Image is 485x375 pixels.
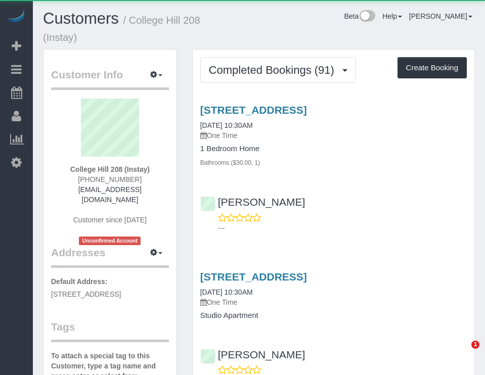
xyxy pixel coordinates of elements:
[471,341,479,349] span: 1
[73,216,147,224] span: Customer since [DATE]
[344,12,375,20] a: Beta
[78,175,142,183] span: [PHONE_NUMBER]
[359,10,375,23] img: New interface
[409,12,472,20] a: [PERSON_NAME]
[51,67,169,90] legend: Customer Info
[51,319,169,342] legend: Tags
[70,165,150,173] strong: College Hill 208 (Instay)
[200,159,260,166] small: Bathrooms ($30.00, 1)
[200,349,305,360] a: [PERSON_NAME]
[200,130,467,140] p: One Time
[200,145,467,153] h4: 1 Bedroom Home
[43,10,119,27] a: Customers
[78,185,142,204] a: [EMAIL_ADDRESS][DOMAIN_NAME]
[382,12,402,20] a: Help
[398,57,467,78] button: Create Booking
[209,64,339,76] span: Completed Bookings (91)
[200,121,253,129] a: [DATE] 10:30AM
[200,288,253,296] a: [DATE] 10:30AM
[200,271,307,283] a: [STREET_ADDRESS]
[6,10,26,24] img: Automaid Logo
[200,311,467,320] h4: Studio Apartment
[200,297,467,307] p: One Time
[200,104,307,116] a: [STREET_ADDRESS]
[79,237,141,245] span: Unconfirmed Account
[51,290,121,298] span: [STREET_ADDRESS]
[200,196,305,208] a: [PERSON_NAME]
[51,276,108,287] label: Default Address:
[218,223,467,233] p: ---
[451,341,475,365] iframe: Intercom live chat
[200,57,356,83] button: Completed Bookings (91)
